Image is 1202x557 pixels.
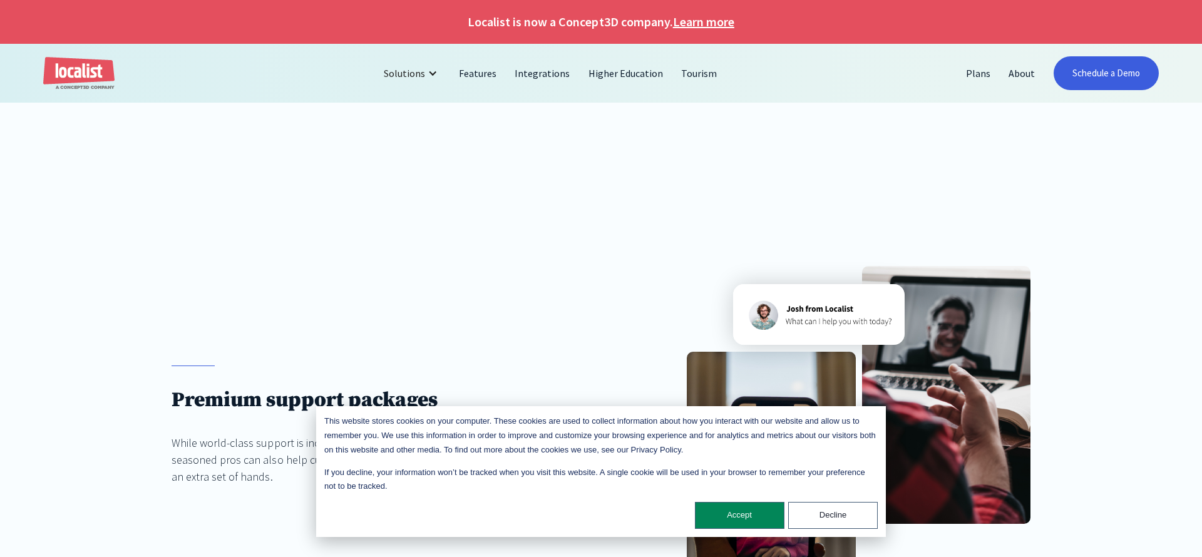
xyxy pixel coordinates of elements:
[788,502,878,529] button: Decline
[1000,58,1044,88] a: About
[450,58,506,88] a: Features
[672,58,726,88] a: Tourism
[673,13,734,31] a: Learn more
[506,58,579,88] a: Integrations
[957,58,1000,88] a: Plans
[695,502,784,529] button: Accept
[172,434,558,485] div: While world-class support is included with every Localist purchase, our team of seasoned pros can...
[172,387,558,413] h1: Premium support packages
[384,66,425,81] div: Solutions
[316,406,886,537] div: Cookie banner
[580,58,672,88] a: Higher Education
[324,414,878,457] p: This website stores cookies on your computer. These cookies are used to collect information about...
[43,57,115,90] a: home
[374,58,450,88] div: Solutions
[324,466,878,494] p: If you decline, your information won’t be tracked when you visit this website. A single cookie wi...
[1054,56,1159,90] a: Schedule a Demo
